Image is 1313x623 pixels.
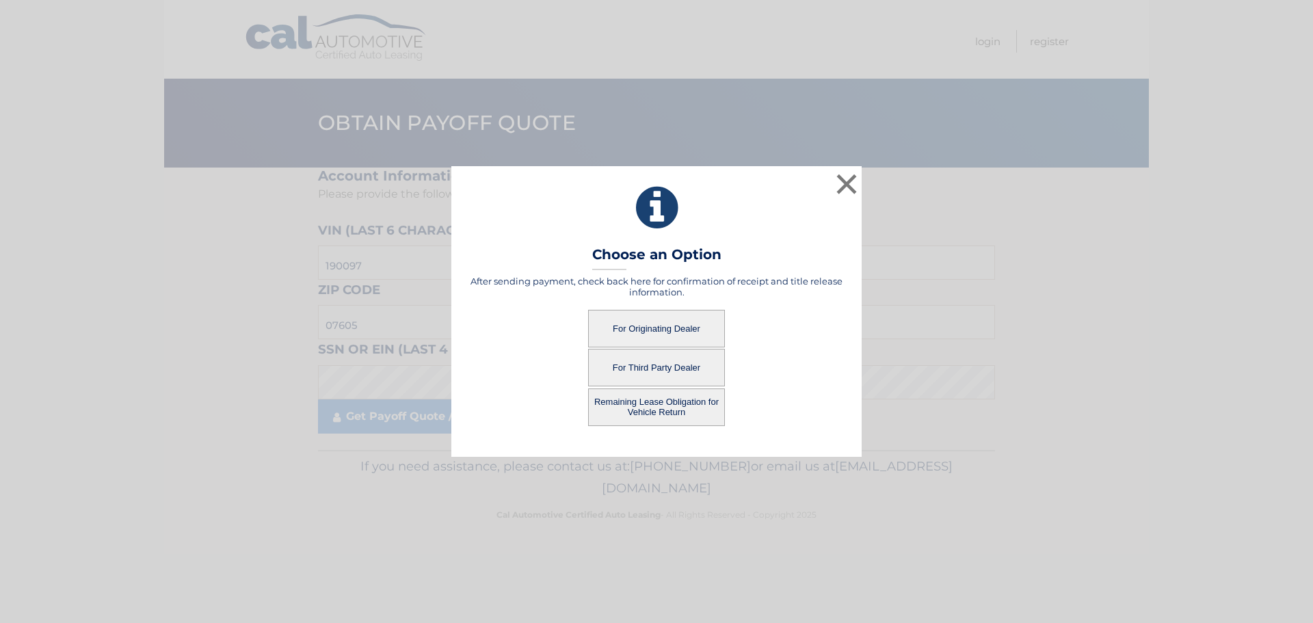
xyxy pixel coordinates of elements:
h3: Choose an Option [592,246,721,270]
button: × [833,170,860,198]
button: For Originating Dealer [588,310,725,347]
button: For Third Party Dealer [588,349,725,386]
h5: After sending payment, check back here for confirmation of receipt and title release information. [468,276,845,297]
button: Remaining Lease Obligation for Vehicle Return [588,388,725,426]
